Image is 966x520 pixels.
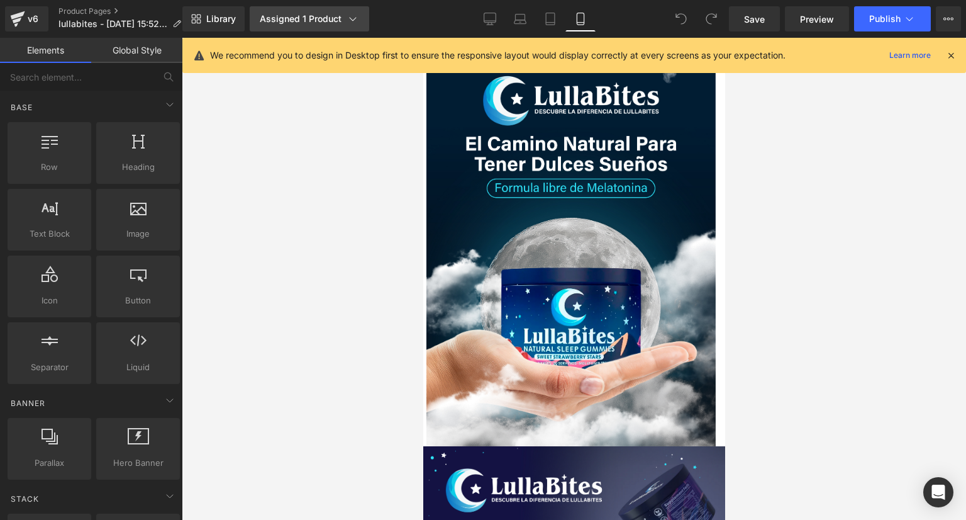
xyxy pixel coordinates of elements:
[565,6,596,31] a: Mobile
[9,493,40,505] span: Stack
[744,13,765,26] span: Save
[260,13,359,25] div: Assigned 1 Product
[5,6,48,31] a: v6
[25,11,41,27] div: v6
[9,397,47,409] span: Banner
[100,161,176,174] span: Heading
[936,6,961,31] button: More
[11,161,87,174] span: Row
[11,361,87,374] span: Separator
[923,477,953,507] div: Open Intercom Messenger
[182,6,245,31] a: New Library
[669,6,694,31] button: Undo
[100,361,176,374] span: Liquid
[535,6,565,31] a: Tablet
[884,48,936,63] a: Learn more
[210,48,786,62] p: We recommend you to design in Desktop first to ensure the responsive layout would display correct...
[9,101,34,113] span: Base
[800,13,834,26] span: Preview
[785,6,849,31] a: Preview
[869,14,901,24] span: Publish
[699,6,724,31] button: Redo
[100,456,176,470] span: Hero Banner
[58,6,191,16] a: Product Pages
[100,227,176,240] span: Image
[91,38,182,63] a: Global Style
[505,6,535,31] a: Laptop
[475,6,505,31] a: Desktop
[854,6,931,31] button: Publish
[11,294,87,307] span: Icon
[11,456,87,470] span: Parallax
[100,294,176,307] span: Button
[58,19,167,29] span: lullabites - [DATE] 15:52:58
[206,13,236,25] span: Library
[11,227,87,240] span: Text Block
